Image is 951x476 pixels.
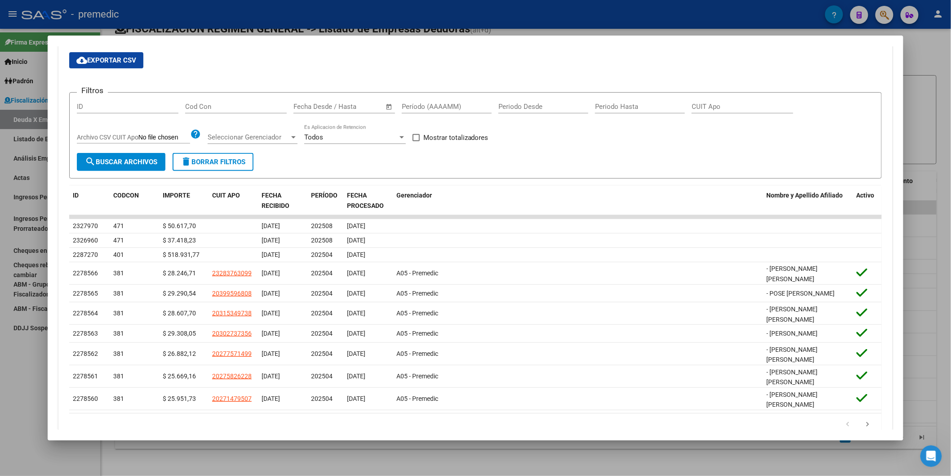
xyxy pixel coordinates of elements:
datatable-header-cell: CODCON [110,186,141,216]
span: 381 [113,290,124,297]
span: 2278564 [73,310,98,317]
span: Archivo CSV CUIT Apo [77,134,138,141]
iframe: Intercom live chat [920,445,942,467]
span: $ 28.246,71 [163,269,196,277]
span: 2278560 [73,395,98,402]
span: [DATE] [262,237,280,244]
span: A05 - Premedic [396,330,438,337]
mat-icon: search [85,156,96,167]
mat-icon: delete [181,156,191,167]
span: 2278566 [73,269,98,277]
span: 202504 [311,350,333,357]
span: Gerenciador [396,192,432,199]
span: FECHA RECIBIDO [262,192,289,209]
span: 202504 [311,310,333,317]
span: 202504 [311,251,333,258]
span: [DATE] [262,395,280,402]
span: FECHA PROCESADO [347,192,384,209]
span: $ 50.617,70 [163,222,196,229]
span: [DATE] [347,290,365,297]
span: 381 [113,395,124,402]
span: Buscar Archivos [85,158,157,166]
span: 381 [113,373,124,380]
span: A05 - Premedic [396,310,438,317]
span: Nombre y Apellido Afiliado [767,192,843,199]
span: 2287270 [73,251,98,258]
span: $ 29.308,05 [163,330,196,337]
button: Borrar Filtros [173,153,253,171]
button: Open calendar [384,102,394,112]
span: A05 - Premedic [396,269,438,277]
datatable-header-cell: Nombre y Apellido Afiliado [763,186,853,216]
span: [DATE] [347,251,365,258]
span: 202504 [311,269,333,277]
a: go to next page [859,420,876,430]
span: $ 25.951,73 [163,395,196,402]
span: [DATE] [262,330,280,337]
span: - [PERSON_NAME] [PERSON_NAME] [767,368,818,386]
button: Buscar Archivos [77,153,165,171]
button: Exportar CSV [69,52,143,68]
input: Fecha inicio [293,103,330,111]
datatable-header-cell: Gerenciador [393,186,763,216]
span: - [PERSON_NAME] [PERSON_NAME] [767,346,818,364]
datatable-header-cell: CUIT APO [209,186,258,216]
span: $ 28.607,70 [163,310,196,317]
span: 2278563 [73,330,98,337]
span: Todos [304,133,323,141]
span: 202504 [311,290,333,297]
span: [DATE] [347,310,365,317]
span: [DATE] [347,350,365,357]
span: 2327970 [73,222,98,229]
span: 471 [113,222,124,229]
span: 471 [113,237,124,244]
span: A05 - Premedic [396,373,438,380]
span: CODCON [113,192,139,199]
span: Mostrar totalizadores [423,132,489,143]
span: 20302737356 [212,330,252,337]
span: 2278562 [73,350,98,357]
span: 20275826228 [212,373,252,380]
span: - [PERSON_NAME] [PERSON_NAME] [767,305,818,323]
span: 381 [113,330,124,337]
span: 20315349738 [212,310,252,317]
span: ID [73,192,79,199]
span: $ 518.931,77 [163,251,200,258]
span: Seleccionar Gerenciador [208,133,289,141]
span: [DATE] [347,237,365,244]
span: - [PERSON_NAME] [767,330,818,337]
div: Aportes y Contribuciones de la Empresa: 30707022236 [58,16,893,450]
span: 23283763099 [212,269,252,277]
span: CUIT APO [212,192,240,199]
span: [DATE] [262,373,280,380]
span: Exportar CSV [76,56,136,64]
span: 2278565 [73,290,98,297]
span: $ 29.290,54 [163,290,196,297]
span: [DATE] [262,222,280,229]
span: 2278561 [73,373,98,380]
mat-icon: cloud_download [76,55,87,66]
span: 202504 [311,330,333,337]
span: Activo [857,192,875,199]
span: [DATE] [262,310,280,317]
datatable-header-cell: IMPORTE [159,186,209,216]
input: Archivo CSV CUIT Apo [138,134,190,142]
span: [DATE] [347,222,365,229]
datatable-header-cell: FECHA PROCESADO [343,186,393,216]
span: A05 - Premedic [396,350,438,357]
span: - [PERSON_NAME] [PERSON_NAME] [767,265,818,283]
span: $ 25.669,16 [163,373,196,380]
span: 381 [113,350,124,357]
span: [DATE] [347,395,365,402]
h3: Filtros [77,85,108,95]
span: 202508 [311,237,333,244]
span: 2326960 [73,237,98,244]
span: [DATE] [262,269,280,277]
datatable-header-cell: Activo [853,186,889,216]
span: 20277571499 [212,350,252,357]
span: 202504 [311,373,333,380]
span: 20271479507 [212,395,252,402]
span: $ 37.418,23 [163,237,196,244]
span: A05 - Premedic [396,290,438,297]
span: 401 [113,251,124,258]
